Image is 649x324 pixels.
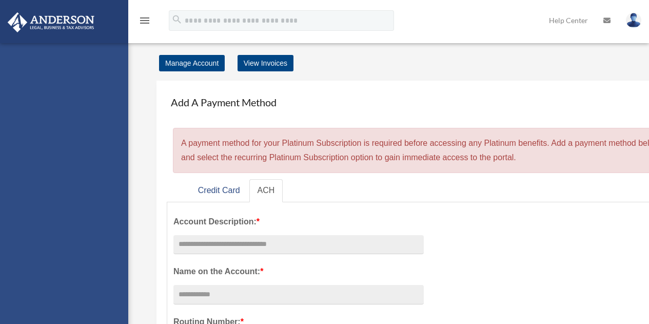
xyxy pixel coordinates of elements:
[626,13,641,28] img: User Pic
[139,18,151,27] a: menu
[173,215,424,229] label: Account Description:
[5,12,97,32] img: Anderson Advisors Platinum Portal
[190,179,248,202] a: Credit Card
[159,55,225,71] a: Manage Account
[173,264,424,279] label: Name on the Account:
[238,55,293,71] a: View Invoices
[139,14,151,27] i: menu
[171,14,183,25] i: search
[249,179,283,202] a: ACH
